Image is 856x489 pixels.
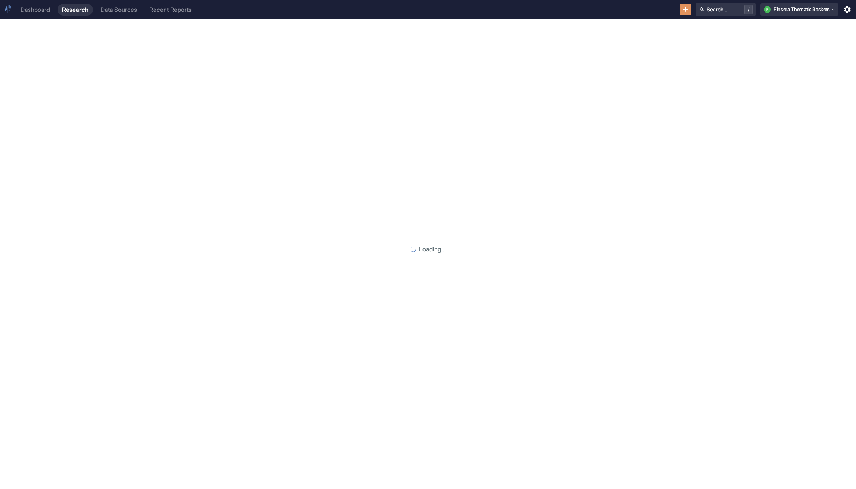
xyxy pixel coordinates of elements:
a: Recent Reports [145,4,196,16]
div: Data Sources [101,6,137,13]
div: Recent Reports [149,6,192,13]
a: Dashboard [16,4,54,16]
a: Research [58,4,93,16]
button: Search.../ [696,3,756,16]
p: Loading... [419,245,446,254]
button: New Resource [680,4,691,16]
div: F [764,6,771,13]
button: FFinsera Thematic Baskets [760,3,838,16]
div: Research [62,6,88,13]
a: Data Sources [96,4,142,16]
div: Dashboard [21,6,50,13]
